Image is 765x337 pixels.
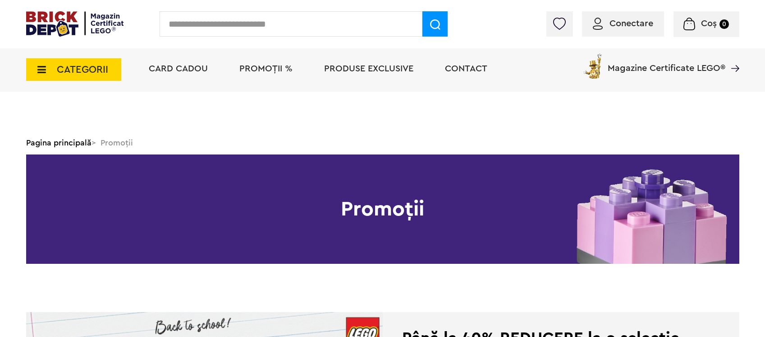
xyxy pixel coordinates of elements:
[26,131,739,154] div: > Promoții
[26,139,92,147] a: Pagina principală
[26,154,739,264] h1: Promoții
[445,64,487,73] a: Contact
[593,19,653,28] a: Conectare
[725,52,739,61] a: Magazine Certificate LEGO®
[57,65,108,75] span: CATEGORII
[609,19,653,28] span: Conectare
[149,64,208,73] a: Card Cadou
[701,19,717,28] span: Coș
[239,64,293,73] a: PROMOȚII %
[719,19,729,29] small: 0
[608,52,725,73] span: Magazine Certificate LEGO®
[324,64,413,73] a: Produse exclusive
